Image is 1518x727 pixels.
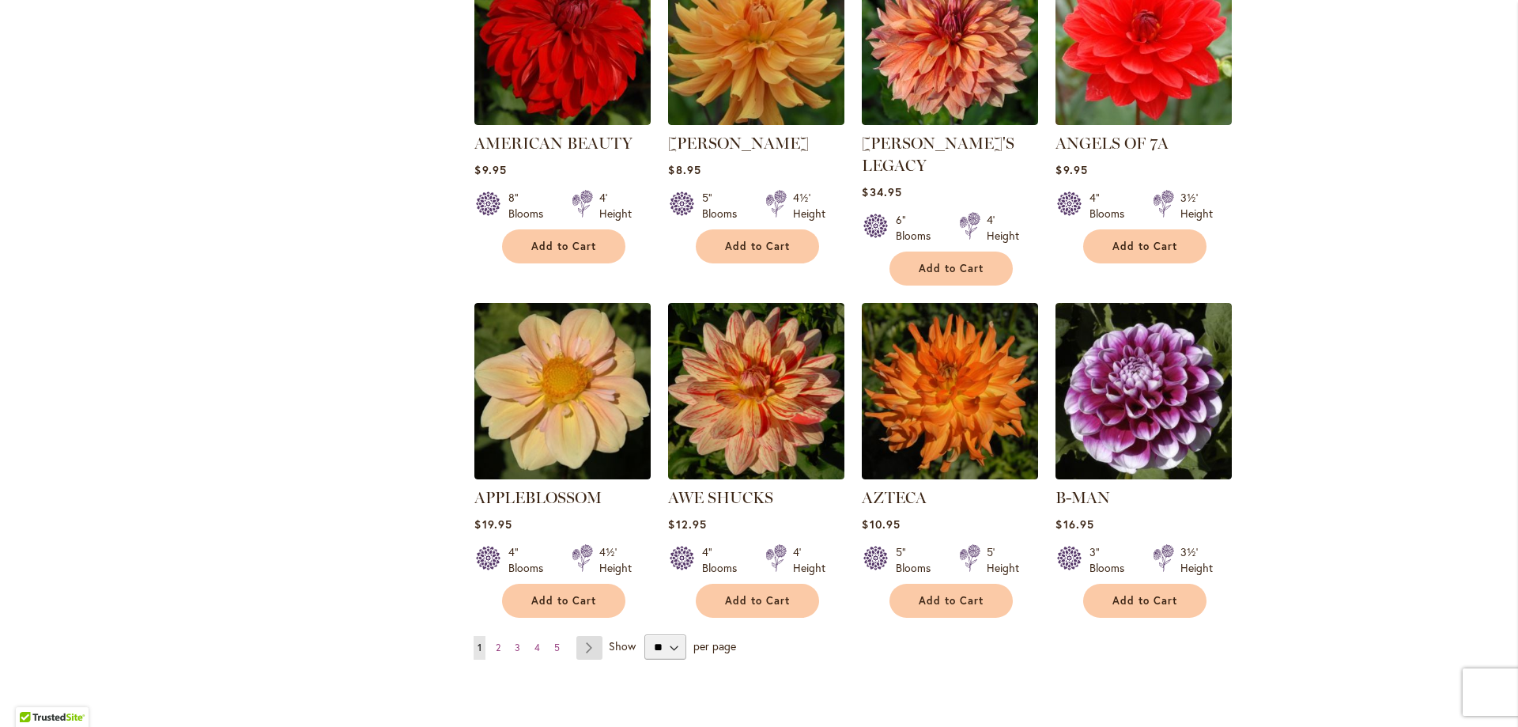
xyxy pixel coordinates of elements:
[693,638,736,653] span: per page
[1055,134,1169,153] a: ANGELS OF 7A
[609,638,636,653] span: Show
[668,468,844,483] a: AWE SHUCKS
[474,303,651,479] img: APPLEBLOSSOM
[1055,303,1232,479] img: B-MAN
[12,671,56,715] iframe: Launch Accessibility Center
[702,190,746,222] div: 5" Blooms
[1180,190,1213,222] div: 3½' Height
[502,584,625,618] button: Add to Cart
[1112,240,1177,253] span: Add to Cart
[668,113,844,128] a: ANDREW CHARLES
[534,642,540,653] span: 4
[889,252,1013,286] button: Add to Cart
[987,544,1019,576] div: 5' Height
[474,134,632,153] a: AMERICAN BEAUTY
[1055,468,1232,483] a: B-MAN
[1055,113,1232,128] a: ANGELS OF 7A
[1089,190,1134,222] div: 4" Blooms
[515,642,520,653] span: 3
[862,184,901,199] span: $34.95
[862,488,927,507] a: AZTECA
[889,584,1013,618] button: Add to Cart
[1083,584,1206,618] button: Add to Cart
[725,240,790,253] span: Add to Cart
[862,517,900,532] span: $10.95
[474,162,506,177] span: $9.95
[474,113,651,128] a: AMERICAN BEAUTY
[702,544,746,576] div: 4" Blooms
[599,190,632,222] div: 4' Height
[1055,517,1093,532] span: $16.95
[668,134,809,153] a: [PERSON_NAME]
[508,190,553,222] div: 8" Blooms
[1112,594,1177,608] span: Add to Cart
[1055,488,1110,507] a: B-MAN
[862,113,1038,128] a: Andy's Legacy
[550,636,564,660] a: 5
[862,468,1038,483] a: AZTECA
[987,212,1019,244] div: 4' Height
[474,488,602,507] a: APPLEBLOSSOM
[531,594,596,608] span: Add to Cart
[668,303,844,479] img: AWE SHUCKS
[1083,229,1206,263] button: Add to Cart
[896,544,940,576] div: 5" Blooms
[668,162,700,177] span: $8.95
[1180,544,1213,576] div: 3½' Height
[725,594,790,608] span: Add to Cart
[862,303,1038,479] img: AZTECA
[668,488,773,507] a: AWE SHUCKS
[511,636,524,660] a: 3
[531,240,596,253] span: Add to Cart
[919,594,984,608] span: Add to Cart
[474,517,512,532] span: $19.95
[1055,162,1087,177] span: $9.95
[696,584,819,618] button: Add to Cart
[492,636,504,660] a: 2
[896,212,940,244] div: 6" Blooms
[599,544,632,576] div: 4½' Height
[793,190,825,222] div: 4½' Height
[1089,544,1134,576] div: 3" Blooms
[793,544,825,576] div: 4' Height
[862,134,1014,175] a: [PERSON_NAME]'S LEGACY
[919,262,984,275] span: Add to Cart
[502,229,625,263] button: Add to Cart
[508,544,553,576] div: 4" Blooms
[554,642,560,653] span: 5
[496,642,500,653] span: 2
[696,229,819,263] button: Add to Cart
[531,636,544,660] a: 4
[668,517,706,532] span: $12.95
[478,642,481,653] span: 1
[474,468,651,483] a: APPLEBLOSSOM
